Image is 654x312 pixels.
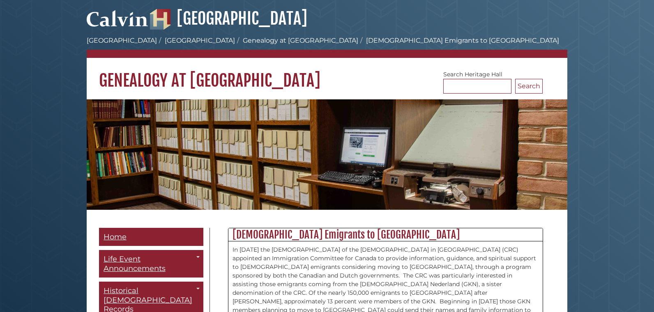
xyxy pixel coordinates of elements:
a: [GEOGRAPHIC_DATA] [150,8,307,29]
a: [GEOGRAPHIC_DATA] [87,37,157,44]
nav: breadcrumb [87,36,567,58]
a: Genealogy at [GEOGRAPHIC_DATA] [243,37,358,44]
a: [GEOGRAPHIC_DATA] [165,37,235,44]
a: Home [99,228,203,246]
h1: Genealogy at [GEOGRAPHIC_DATA] [87,58,567,91]
span: Home [104,232,127,241]
span: Life Event Announcements [104,255,166,273]
img: Hekman Library Logo [150,9,170,30]
li: [DEMOGRAPHIC_DATA] Emigrants to [GEOGRAPHIC_DATA] [358,36,559,46]
img: Calvin [87,7,148,30]
h2: [DEMOGRAPHIC_DATA] Emigrants to [GEOGRAPHIC_DATA] [228,228,543,241]
a: Life Event Announcements [99,250,203,278]
a: Calvin University [87,19,148,26]
button: Search [515,79,543,94]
